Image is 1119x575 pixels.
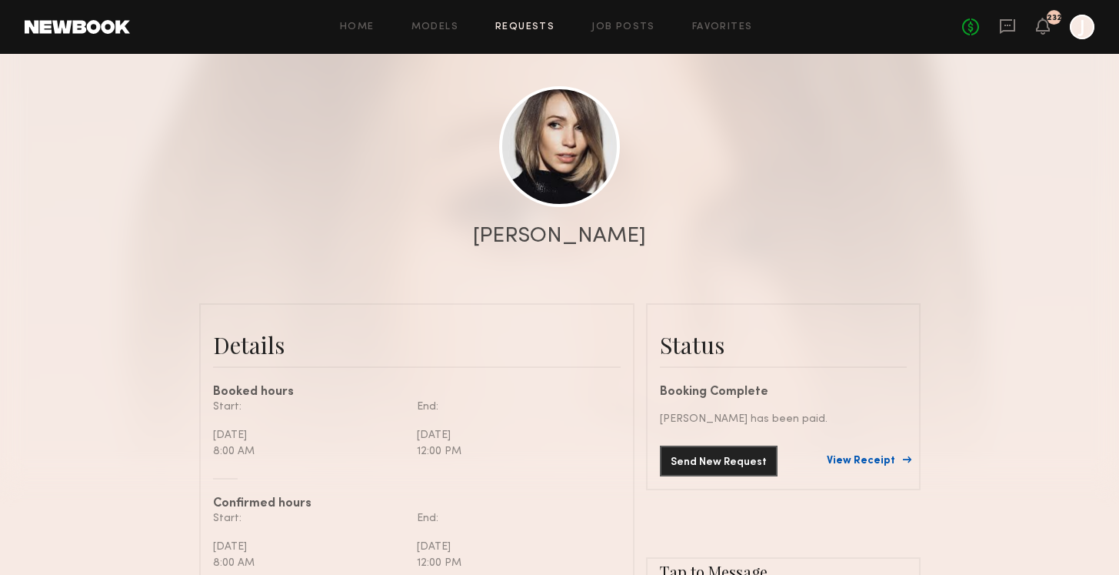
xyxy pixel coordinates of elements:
[660,386,907,399] div: Booking Complete
[660,446,778,476] button: Send New Request
[417,555,609,571] div: 12:00 PM
[827,456,907,466] a: View Receipt
[473,226,646,247] div: [PERSON_NAME]
[213,386,621,399] div: Booked hours
[660,411,907,427] div: [PERSON_NAME] has been paid.
[213,399,405,415] div: Start:
[213,555,405,571] div: 8:00 AM
[417,427,609,443] div: [DATE]
[495,22,555,32] a: Requests
[1047,14,1062,22] div: 232
[417,539,609,555] div: [DATE]
[213,443,405,460] div: 8:00 AM
[692,22,753,32] a: Favorites
[340,22,375,32] a: Home
[417,510,609,527] div: End:
[591,22,655,32] a: Job Posts
[1070,15,1094,39] a: J
[417,443,609,460] div: 12:00 PM
[213,329,621,360] div: Details
[213,427,405,443] div: [DATE]
[213,539,405,555] div: [DATE]
[411,22,458,32] a: Models
[417,399,609,415] div: End:
[213,510,405,527] div: Start:
[660,329,907,360] div: Status
[213,498,621,510] div: Confirmed hours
